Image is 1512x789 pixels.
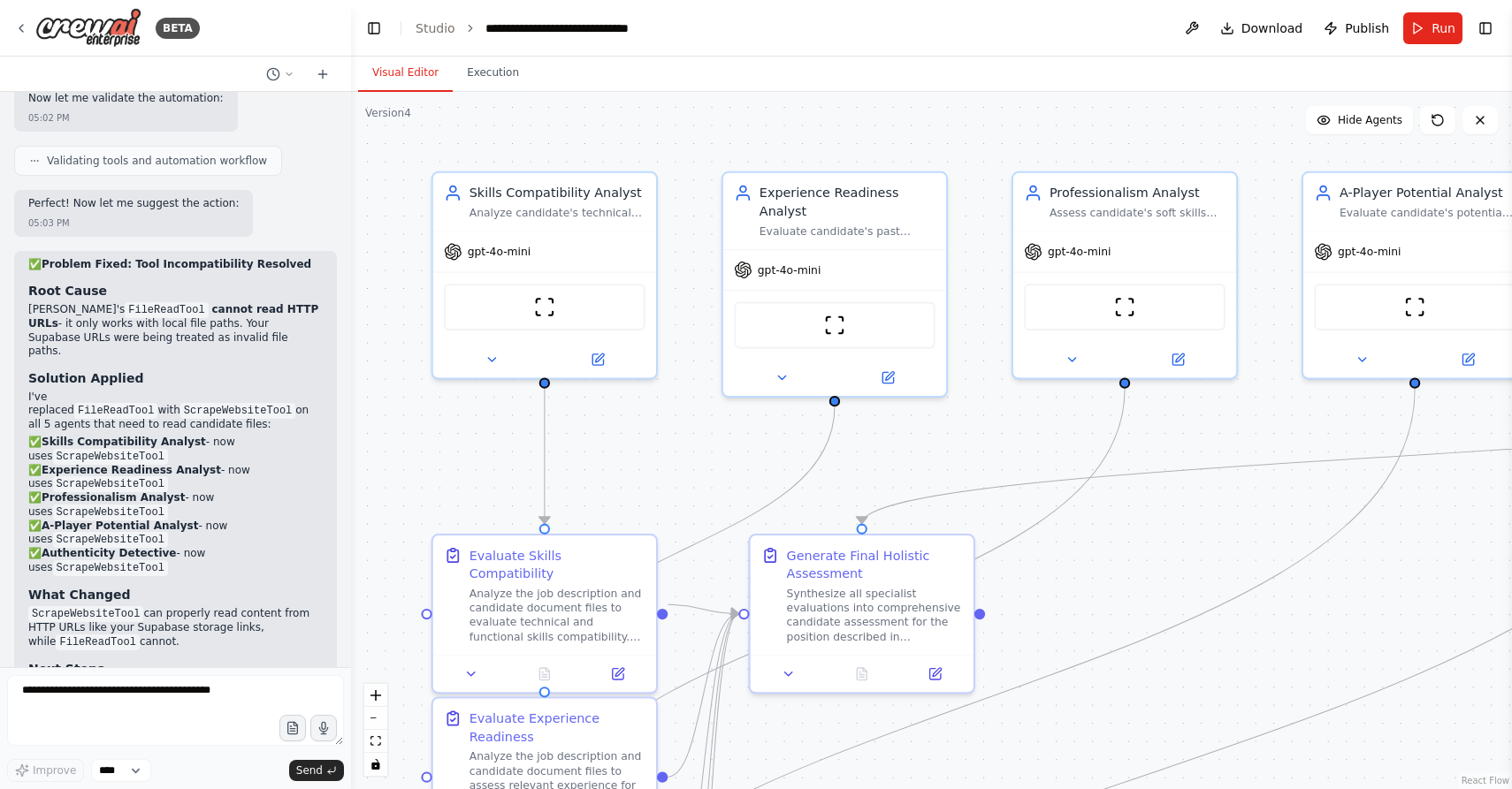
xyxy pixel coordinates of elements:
[56,634,139,650] code: FileReadTool
[28,436,323,464] li: ✅ - now uses
[35,8,141,48] img: Logo
[536,406,844,687] g: Edge from 86f00c00-bfba-475d-99b1-be64e5539e7d to 3df99c55-e43f-4a6f-9052-4025ca3de2ec
[364,753,387,776] button: toggle interactivity
[536,389,554,524] g: Edge from f6e19cd0-1d4f-4646-865b-d56fe007256b to 3d45f3a9-5e7c-407a-bc1d-d417727a0715
[431,171,658,380] div: Skills Compatibility AnalystAnalyze candidate's technical and functional skills against job requi...
[1338,113,1402,127] span: Hide Agents
[28,216,70,230] div: 05:03 PM
[296,763,323,778] span: Send
[180,403,295,419] code: ScrapeWebsiteTool
[28,92,224,106] p: Now let me validate the automation:
[364,684,387,776] div: React Flow controls
[1012,171,1238,380] div: Professionalism AnalystAssess candidate's soft skills and professional maturity for the role desc...
[453,55,533,92] button: Execution
[364,684,387,707] button: zoom in
[28,606,143,622] code: ScrapeWebsiteTool
[468,245,531,259] span: gpt-4o-mini
[1404,296,1426,318] img: ScrapeWebsiteTool
[787,546,963,582] div: Generate Final Holistic Assessment
[722,171,948,398] div: Experience Readiness AnalystEvaluate candidate's past experience for immediate success in the pos...
[53,476,168,492] code: ScrapeWebsiteTool
[1114,296,1136,318] img: ScrapeWebsiteTool
[1317,12,1396,44] button: Publish
[28,197,239,211] p: Perfect! Now let me suggest the action:
[1338,245,1401,259] span: gpt-4o-mini
[42,258,311,270] strong: Problem Fixed: Tool Incompatibility Resolved
[470,184,645,202] div: Skills Compatibility Analyst
[28,491,323,520] li: ✅ - now uses
[470,709,645,746] div: Evaluate Experience Readiness
[904,663,966,685] button: Open in side panel
[28,520,323,548] li: ✅ - now uses
[416,19,684,37] nav: breadcrumb
[28,284,107,298] strong: Root Cause
[28,588,131,602] strong: What Changed
[42,547,177,559] strong: Authenticity Detective
[28,258,323,272] h2: ✅
[125,302,208,318] code: FileReadTool
[53,560,168,576] code: ScrapeWebsiteTool
[668,604,738,785] g: Edge from 3df99c55-e43f-4a6f-9052-4025ca3de2ec to 3a395f11-fb61-49a4-acce-ce38d7ae351b
[470,586,645,644] div: Analyze the job description and candidate document files to evaluate technical and functional ski...
[586,663,648,685] button: Open in side panel
[506,663,583,685] button: No output available
[362,16,386,41] button: Hide left sidebar
[289,760,344,781] button: Send
[1432,19,1455,37] span: Run
[53,449,168,465] code: ScrapeWebsiteTool
[824,315,846,337] img: ScrapeWebsiteTool
[28,547,323,575] li: ✅ - now uses
[758,262,821,277] span: gpt-4o-mini
[279,715,306,741] button: Upload files
[259,64,302,85] button: Switch to previous chat
[1048,245,1111,259] span: gpt-4o-mini
[534,296,556,318] img: ScrapeWebsiteTool
[787,586,963,644] div: Synthesize all specialist evaluations into comprehensive candidate assessment for the position de...
[42,520,198,532] strong: A-Player Potential Analyst
[358,55,453,92] button: Visual Editor
[33,763,76,778] span: Improve
[28,391,323,432] p: I've replaced with on all 5 agents that need to read candidate files:
[7,759,84,782] button: Improve
[470,546,645,582] div: Evaluate Skills Compatibility
[1213,12,1310,44] button: Download
[1403,12,1462,44] button: Run
[42,464,221,476] strong: Experience Readiness Analyst
[1306,106,1413,134] button: Hide Agents
[47,154,267,168] span: Validating tools and automation workflow
[1050,206,1226,220] div: Assess candidate's soft skills and professional maturity for the role described in {job_descripti...
[28,662,104,676] strong: Next Steps
[28,464,323,492] li: ✅ - now uses
[823,663,900,685] button: No output available
[364,707,387,730] button: zoom out
[28,111,70,125] div: 05:02 PM
[749,534,975,694] div: Generate Final Holistic AssessmentSynthesize all specialist evaluations into comprehensive candid...
[1473,16,1498,41] button: Show right sidebar
[28,607,323,649] p: can properly read content from HTTP URLs like your Supabase storage links, while cannot.
[53,532,168,548] code: ScrapeWebsiteTool
[365,106,411,120] div: Version 4
[470,206,645,220] div: Analyze candidate's technical and functional skills against job requirements from {job_descriptio...
[1126,349,1229,371] button: Open in side panel
[156,18,200,39] div: BETA
[836,367,939,389] button: Open in side panel
[760,224,935,238] div: Evaluate candidate's past experience for immediate success in the position described in {job_desc...
[416,21,455,35] a: Studio
[28,371,143,385] strong: Solution Applied
[1462,776,1509,785] a: React Flow attribution
[546,349,649,371] button: Open in side panel
[1050,184,1226,202] div: Professionalism Analyst
[310,715,337,741] button: Click to speak your automation idea
[309,64,337,85] button: Start a new chat
[668,596,738,623] g: Edge from 3d45f3a9-5e7c-407a-bc1d-d417727a0715 to 3a395f11-fb61-49a4-acce-ce38d7ae351b
[42,491,185,504] strong: Professionalism Analyst
[53,505,168,520] code: ScrapeWebsiteTool
[42,436,206,448] strong: Skills Compatibility Analyst
[1345,19,1389,37] span: Publish
[28,303,323,359] p: [PERSON_NAME]'s - it only works with local file paths. Your Supabase URLs were being treated as i...
[431,534,658,694] div: Evaluate Skills CompatibilityAnalyze the job description and candidate document files to evaluate...
[1241,19,1303,37] span: Download
[760,184,935,220] div: Experience Readiness Analyst
[74,403,157,419] code: FileReadTool
[364,730,387,753] button: fit view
